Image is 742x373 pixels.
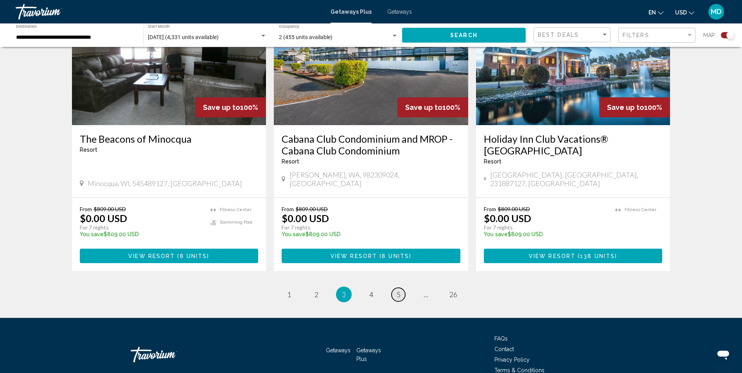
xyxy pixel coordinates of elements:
[618,27,695,43] button: Filter
[402,28,526,42] button: Search
[450,32,478,39] span: Search
[289,170,460,188] span: [PERSON_NAME], WA, 982309024, [GEOGRAPHIC_DATA]
[494,335,508,342] a: FAQs
[703,30,715,41] span: Map
[711,8,722,16] span: MD
[484,231,608,237] p: $809.00 USD
[148,34,219,40] span: [DATE] (4,331 units available)
[296,206,328,212] span: $809.00 USD
[287,290,291,299] span: 1
[538,32,608,38] mat-select: Sort by
[282,133,460,156] a: Cabana Club Condominium and MROP - Cabana Club Condominium
[397,97,468,117] div: 100%
[80,212,127,224] p: $0.00 USD
[282,231,453,237] p: $809.00 USD
[382,253,409,259] span: 8 units
[706,4,726,20] button: User Menu
[195,97,266,117] div: 100%
[326,347,350,353] a: Getaways
[449,290,457,299] span: 26
[331,9,372,15] a: Getaways Plus
[405,103,442,111] span: Save up to
[494,357,530,363] a: Privacy Policy
[538,32,579,38] span: Best Deals
[16,4,323,20] a: Travorium
[80,224,203,231] p: For 7 nights
[80,231,203,237] p: $809.00 USD
[529,253,575,259] span: View Resort
[369,290,373,299] span: 4
[128,253,175,259] span: View Resort
[203,103,240,111] span: Save up to
[675,7,694,18] button: Change currency
[282,212,329,224] p: $0.00 USD
[279,34,332,40] span: 2 (455 units available)
[580,253,615,259] span: 138 units
[675,9,687,16] span: USD
[490,170,662,188] span: [GEOGRAPHIC_DATA], [GEOGRAPHIC_DATA], 231887127, [GEOGRAPHIC_DATA]
[607,103,644,111] span: Save up to
[484,249,663,263] button: View Resort(138 units)
[599,97,670,117] div: 100%
[72,287,670,302] ul: Pagination
[220,220,252,225] span: Swimming Pool
[356,347,381,362] a: Getaways Plus
[484,231,508,237] span: You save
[623,32,649,38] span: Filters
[131,343,209,366] a: Travorium
[282,206,294,212] span: From
[94,206,126,212] span: $809.00 USD
[649,9,656,16] span: en
[282,158,299,165] span: Resort
[575,253,617,259] span: ( )
[498,206,530,212] span: $809.00 USD
[80,147,97,153] span: Resort
[80,206,92,212] span: From
[625,207,656,212] span: Fitness Center
[484,206,496,212] span: From
[88,179,242,188] span: Minocqua, WI, 545489127, [GEOGRAPHIC_DATA]
[484,158,501,165] span: Resort
[387,9,412,15] a: Getaways
[424,290,428,299] span: ...
[711,342,736,367] iframe: Button to launch messaging window
[314,290,318,299] span: 2
[282,231,305,237] span: You save
[175,253,209,259] span: ( )
[649,7,663,18] button: Change language
[484,133,663,156] a: Holiday Inn Club Vacations® [GEOGRAPHIC_DATA]
[377,253,411,259] span: ( )
[484,224,608,231] p: For 7 nights
[180,253,207,259] span: 8 units
[397,290,401,299] span: 5
[80,133,259,145] a: The Beacons of Minocqua
[484,212,531,224] p: $0.00 USD
[220,207,252,212] span: Fitness Center
[282,249,460,263] button: View Resort(8 units)
[494,346,514,352] a: Contact
[80,249,259,263] button: View Resort(8 units)
[80,231,104,237] span: You save
[342,290,346,299] span: 3
[282,224,453,231] p: For 7 nights
[331,253,377,259] span: View Resort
